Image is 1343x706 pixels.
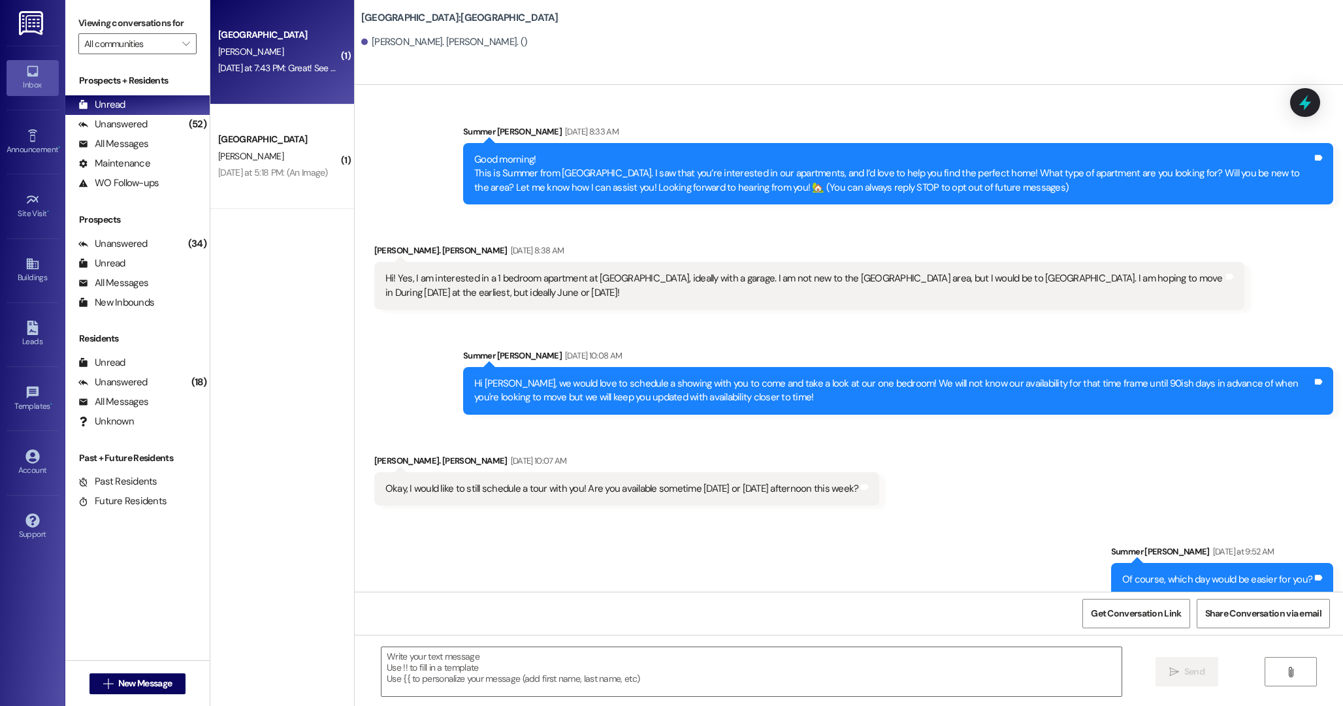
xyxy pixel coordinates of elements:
div: [DATE] at 5:18 PM: (An Image) [218,167,328,178]
div: Hi [PERSON_NAME], we would love to schedule a showing with you to come and take a look at our one... [474,377,1312,405]
button: New Message [89,673,186,694]
div: [DATE] 8:33 AM [562,125,619,138]
a: Buildings [7,253,59,288]
div: [PERSON_NAME]. [PERSON_NAME]. () [361,35,527,49]
span: • [58,143,60,152]
label: Viewing conversations for [78,13,197,33]
div: [GEOGRAPHIC_DATA] [218,28,339,42]
button: Get Conversation Link [1082,599,1189,628]
b: [GEOGRAPHIC_DATA]: [GEOGRAPHIC_DATA] [361,11,558,25]
div: New Inbounds [78,296,154,310]
span: Share Conversation via email [1205,607,1321,620]
span: [PERSON_NAME] [218,150,283,162]
div: [DATE] 8:38 AM [508,244,564,257]
a: Inbox [7,60,59,95]
div: Unknown [78,415,134,428]
div: Residents [65,332,210,345]
div: All Messages [78,395,148,409]
div: Unread [78,356,125,370]
div: [DATE] 10:08 AM [562,349,622,362]
input: All communities [84,33,176,54]
div: Unanswered [78,118,148,131]
img: ResiDesk Logo [19,11,46,35]
div: Summer [PERSON_NAME] [463,125,1333,143]
div: Maintenance [78,157,150,170]
i:  [103,679,113,689]
div: Unread [78,98,125,112]
a: Support [7,509,59,545]
span: • [47,207,49,216]
div: (34) [185,234,210,254]
div: (52) [186,114,210,135]
i:  [1286,667,1295,677]
div: WO Follow-ups [78,176,159,190]
button: Share Conversation via email [1197,599,1330,628]
div: Okay, I would like to still schedule a tour with you! Are you available sometime [DATE] or [DATE]... [385,482,859,496]
div: Prospects + Residents [65,74,210,88]
a: Leads [7,317,59,352]
a: Site Visit • [7,189,59,224]
div: Of course, which day would be easier for you? [1122,573,1312,586]
div: (18) [188,372,210,393]
div: [DATE] 10:07 AM [508,454,567,468]
div: [DATE] at 9:52 AM [1210,545,1274,558]
span: [PERSON_NAME] [218,46,283,57]
span: New Message [118,677,172,690]
span: Send [1184,665,1205,679]
div: Future Residents [78,494,167,508]
div: [PERSON_NAME]. [PERSON_NAME] [374,454,880,472]
div: Unanswered [78,376,148,389]
a: Templates • [7,381,59,417]
div: Summer [PERSON_NAME] [463,349,1333,367]
i:  [1169,667,1179,677]
div: Prospects [65,213,210,227]
a: Account [7,445,59,481]
div: Past + Future Residents [65,451,210,465]
div: [PERSON_NAME]. [PERSON_NAME] [374,244,1244,262]
div: All Messages [78,137,148,151]
div: Good morning! This is Summer from [GEOGRAPHIC_DATA]. I saw that you’re interested in our apartmen... [474,153,1312,195]
div: [GEOGRAPHIC_DATA] [218,133,339,146]
div: Unread [78,257,125,270]
div: Summer [PERSON_NAME] [1111,545,1333,563]
i:  [182,39,189,49]
div: All Messages [78,276,148,290]
div: Unanswered [78,237,148,251]
button: Send [1156,657,1219,686]
span: Get Conversation Link [1091,607,1181,620]
span: • [50,400,52,409]
div: [DATE] at 7:43 PM: Great! See you then. [218,62,365,74]
div: Past Residents [78,475,157,489]
div: Hi! Yes, I am interested in a 1 bedroom apartment at [GEOGRAPHIC_DATA], ideally with a garage. I ... [385,272,1223,300]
